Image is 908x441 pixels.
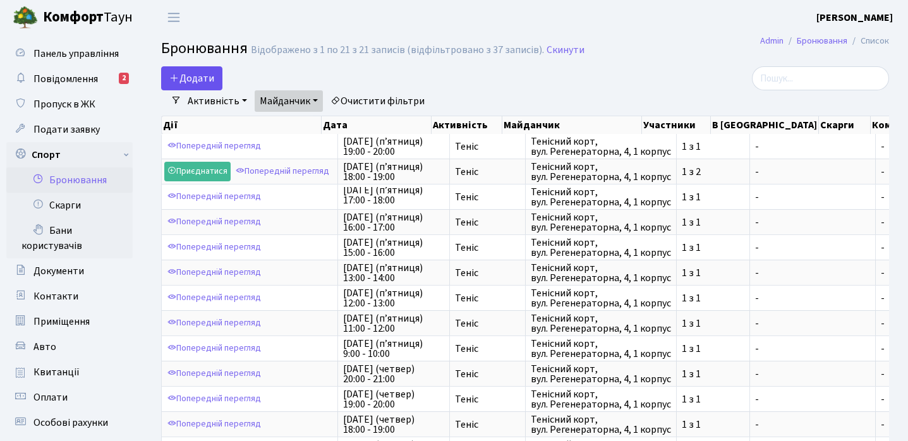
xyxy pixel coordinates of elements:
[455,142,520,152] span: Теніс
[164,263,264,282] a: Попередній перегляд
[741,28,908,54] nav: breadcrumb
[531,313,671,334] span: Тенісний корт, вул. Регенераторна, 4, 1 корпус
[755,344,870,354] span: -
[183,90,252,112] a: Активність
[161,37,248,59] span: Бронювання
[531,364,671,384] span: Тенісний корт, вул. Регенераторна, 4, 1 корпус
[164,238,264,257] a: Попередній перегляд
[13,5,38,30] img: logo.png
[33,365,80,379] span: Квитанції
[760,34,784,47] a: Admin
[164,339,264,358] a: Попередній перегляд
[33,97,95,111] span: Пропуск в ЖК
[432,116,502,134] th: Активність
[6,66,133,92] a: Повідомлення2
[343,389,444,409] span: [DATE] (четвер) 19:00 - 20:00
[43,7,104,27] b: Комфорт
[43,7,133,28] span: Таун
[343,136,444,157] span: [DATE] (п’ятниця) 19:00 - 20:00
[755,293,870,303] span: -
[164,364,264,384] a: Попередній перегляд
[162,116,322,134] th: Дії
[816,11,893,25] b: [PERSON_NAME]
[343,212,444,233] span: [DATE] (п’ятниця) 16:00 - 17:00
[33,47,119,61] span: Панель управління
[164,162,231,181] a: Приєднатися
[6,385,133,410] a: Оплати
[455,192,520,202] span: Теніс
[502,116,642,134] th: Майданчик
[251,44,544,56] div: Відображено з 1 по 21 з 21 записів (відфільтровано з 37 записів).
[755,243,870,253] span: -
[755,420,870,430] span: -
[682,293,744,303] span: 1 з 1
[755,369,870,379] span: -
[682,394,744,404] span: 1 з 1
[33,264,84,278] span: Документи
[755,217,870,227] span: -
[164,212,264,232] a: Попередній перегляд
[682,318,744,329] span: 1 з 1
[33,315,90,329] span: Приміщення
[6,41,133,66] a: Панель управління
[6,359,133,385] a: Квитанції
[816,10,893,25] a: [PERSON_NAME]
[755,268,870,278] span: -
[797,34,847,47] a: Бронювання
[682,369,744,379] span: 1 з 1
[455,394,520,404] span: Теніс
[325,90,430,112] a: Очистити фільтри
[531,212,671,233] span: Тенісний корт, вул. Регенераторна, 4, 1 корпус
[531,414,671,435] span: Тенісний корт, вул. Регенераторна, 4, 1 корпус
[455,318,520,329] span: Теніс
[755,318,870,329] span: -
[755,192,870,202] span: -
[752,66,889,90] input: Пошук...
[343,364,444,384] span: [DATE] (четвер) 20:00 - 21:00
[682,167,744,177] span: 1 з 2
[33,390,68,404] span: Оплати
[531,187,671,207] span: Тенісний корт, вул. Регенераторна, 4, 1 корпус
[343,238,444,258] span: [DATE] (п’ятниця) 15:00 - 16:00
[711,116,819,134] th: В [GEOGRAPHIC_DATA]
[33,123,100,136] span: Подати заявку
[343,263,444,283] span: [DATE] (п’ятниця) 13:00 - 14:00
[455,243,520,253] span: Теніс
[33,340,56,354] span: Авто
[33,416,108,430] span: Особові рахунки
[164,187,264,207] a: Попередній перегляд
[6,193,133,218] a: Скарги
[755,167,870,177] span: -
[531,136,671,157] span: Тенісний корт, вул. Регенераторна, 4, 1 корпус
[531,238,671,258] span: Тенісний корт, вул. Регенераторна, 4, 1 корпус
[6,284,133,309] a: Контакти
[158,7,190,28] button: Переключити навігацію
[755,394,870,404] span: -
[455,369,520,379] span: Теніс
[682,268,744,278] span: 1 з 1
[6,167,133,193] a: Бронювання
[755,142,870,152] span: -
[343,162,444,182] span: [DATE] (п’ятниця) 18:00 - 19:00
[6,117,133,142] a: Подати заявку
[322,116,432,134] th: Дата
[6,258,133,284] a: Документи
[343,187,444,207] span: [DATE] (п’ятниця) 17:00 - 18:00
[164,313,264,333] a: Попередній перегляд
[164,414,264,434] a: Попередній перегляд
[455,217,520,227] span: Теніс
[682,142,744,152] span: 1 з 1
[455,344,520,354] span: Теніс
[455,293,520,303] span: Теніс
[682,344,744,354] span: 1 з 1
[455,420,520,430] span: Теніс
[847,34,889,48] li: Список
[343,288,444,308] span: [DATE] (п’ятниця) 12:00 - 13:00
[531,263,671,283] span: Тенісний корт, вул. Регенераторна, 4, 1 корпус
[682,243,744,253] span: 1 з 1
[6,218,133,258] a: Бани користувачів
[33,72,98,86] span: Повідомлення
[819,116,871,134] th: Скарги
[642,116,711,134] th: Участники
[682,217,744,227] span: 1 з 1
